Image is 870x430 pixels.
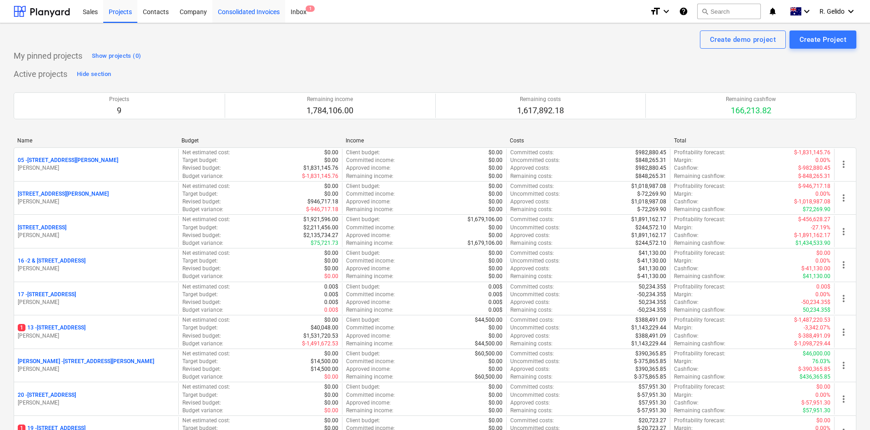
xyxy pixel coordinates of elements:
p: Client budget : [346,216,380,223]
p: $1,831,145.76 [303,164,338,172]
p: $0.00 [324,273,338,280]
p: $-388,491.09 [798,332,830,340]
p: $0.00 [488,149,503,157]
p: 0.00% [815,291,830,298]
p: Net estimated cost : [182,216,230,223]
p: $0.00 [488,249,503,257]
p: Approved costs : [510,232,550,239]
p: $0.00 [488,198,503,206]
p: $0.00 [488,232,503,239]
p: $848,265.31 [635,157,666,164]
p: $-1,831,145.76 [302,172,338,180]
p: Remaining costs [517,96,564,103]
p: 17 - [STREET_ADDRESS] [18,291,76,298]
p: -50,234.35$ [637,306,666,314]
p: $0.00 [488,182,503,190]
p: $388,491.09 [635,316,666,324]
p: Budget variance : [182,172,223,180]
p: $0.00 [488,265,503,273]
p: Committed costs : [510,316,554,324]
p: Remaining cashflow : [674,172,725,180]
span: more_vert [838,159,849,170]
p: 0.00$ [324,291,338,298]
p: Budget variance : [182,306,223,314]
p: Remaining costs : [510,239,553,247]
p: $41,130.00 [803,273,830,280]
p: Margin : [674,190,693,198]
p: Margin : [674,224,693,232]
i: keyboard_arrow_down [801,6,812,17]
p: Net estimated cost : [182,383,230,391]
p: Committed costs : [510,149,554,157]
p: $1,143,229.44 [631,340,666,348]
p: Remaining cashflow : [674,239,725,247]
p: Cashflow : [674,198,699,206]
p: Budget variance : [182,373,223,381]
p: 0.00$ [488,291,503,298]
p: Uncommitted costs : [510,157,560,164]
p: [STREET_ADDRESS] [18,224,66,232]
p: $1,921,596.00 [303,216,338,223]
p: Revised budget : [182,164,221,172]
p: 50,234.35$ [639,283,666,291]
p: Uncommitted costs : [510,190,560,198]
button: Search [697,4,761,19]
p: $-456,628.27 [798,216,830,223]
p: Revised budget : [182,332,221,340]
p: Remaining costs : [510,306,553,314]
p: Approved income : [346,164,391,172]
p: Active projects [14,69,67,80]
p: 0.00$ [324,306,338,314]
p: $1,531,720.53 [303,332,338,340]
p: $-982,880.45 [798,164,830,172]
p: $-1,487,220.53 [794,316,830,324]
i: notifications [768,6,777,17]
p: $-1,831,145.76 [794,149,830,157]
span: R. Gelido [820,8,845,15]
p: 9 [109,105,129,116]
p: $41,130.00 [639,265,666,273]
p: $0.00 [324,182,338,190]
p: $946,717.18 [307,198,338,206]
p: 16 - 2 & [STREET_ADDRESS] [18,257,85,265]
p: [PERSON_NAME] [18,298,175,306]
p: $388,491.09 [635,332,666,340]
p: $14,500.00 [311,358,338,365]
p: Remaining income : [346,340,393,348]
div: 16 -2 & [STREET_ADDRESS][PERSON_NAME] [18,257,175,273]
p: Committed income : [346,291,395,298]
p: $14,500.00 [311,365,338,373]
p: $1,018,987.08 [631,182,666,190]
p: Remaining income : [346,273,393,280]
p: $44,500.00 [475,340,503,348]
p: $0.00 [324,316,338,324]
p: Approved costs : [510,298,550,306]
p: [PERSON_NAME] [18,265,175,273]
p: [PERSON_NAME] - [STREET_ADDRESS][PERSON_NAME] [18,358,154,365]
div: [PERSON_NAME] -[STREET_ADDRESS][PERSON_NAME][PERSON_NAME] [18,358,175,373]
p: $-41,130.00 [637,257,666,265]
p: Budget variance : [182,340,223,348]
p: Target budget : [182,157,218,164]
p: $390,365.85 [635,365,666,373]
p: Client budget : [346,249,380,257]
p: Target budget : [182,358,218,365]
p: $75,721.73 [311,239,338,247]
p: $-1,098,729.44 [794,340,830,348]
p: Remaining income : [346,239,393,247]
p: 1,617,892.18 [517,105,564,116]
p: $60,500.00 [475,373,503,381]
div: Create Project [800,34,846,46]
p: $0.00 [324,190,338,198]
p: Committed income : [346,190,395,198]
p: [PERSON_NAME] [18,332,175,340]
p: Margin : [674,257,693,265]
span: more_vert [838,259,849,270]
p: Remaining cashflow : [674,306,725,314]
p: $0.00 [488,157,503,164]
p: Committed costs : [510,182,554,190]
span: more_vert [838,327,849,338]
p: $1,143,229.44 [631,324,666,332]
p: Approved costs : [510,332,550,340]
p: Committed costs : [510,283,554,291]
